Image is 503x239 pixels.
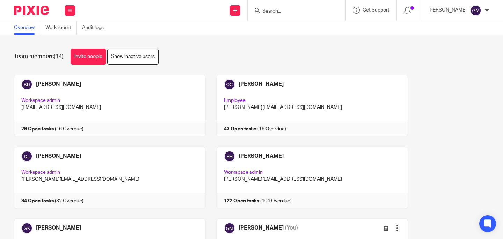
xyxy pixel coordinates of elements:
[45,21,77,35] a: Work report
[470,5,481,16] img: svg%3E
[262,8,325,15] input: Search
[82,21,109,35] a: Audit logs
[71,49,106,65] a: Invite people
[107,49,159,65] a: Show inactive users
[14,6,49,15] img: Pixie
[14,21,40,35] a: Overview
[428,7,467,14] p: [PERSON_NAME]
[54,54,64,59] span: (14)
[363,8,389,13] span: Get Support
[14,53,64,60] h1: Team members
